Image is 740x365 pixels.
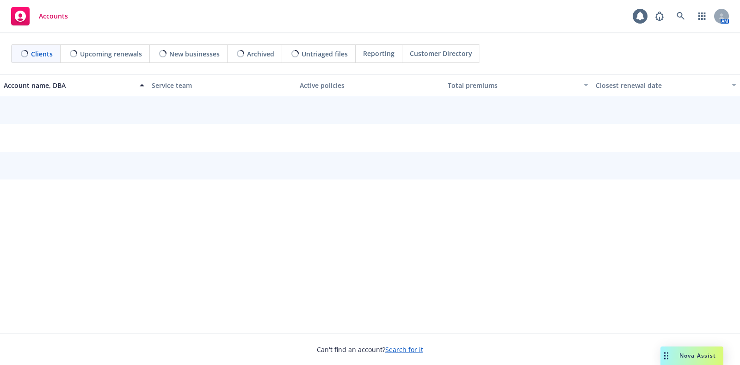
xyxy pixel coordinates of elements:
[302,49,348,59] span: Untriaged files
[650,7,669,25] a: Report a Bug
[660,346,672,365] div: Drag to move
[363,49,395,58] span: Reporting
[39,12,68,20] span: Accounts
[4,80,134,90] div: Account name, DBA
[679,352,716,359] span: Nova Assist
[148,74,296,96] button: Service team
[693,7,711,25] a: Switch app
[169,49,220,59] span: New businesses
[247,49,274,59] span: Archived
[7,3,72,29] a: Accounts
[660,346,723,365] button: Nova Assist
[596,80,726,90] div: Closest renewal date
[385,345,423,354] a: Search for it
[444,74,592,96] button: Total premiums
[31,49,53,59] span: Clients
[448,80,578,90] div: Total premiums
[80,49,142,59] span: Upcoming renewals
[296,74,444,96] button: Active policies
[410,49,472,58] span: Customer Directory
[300,80,440,90] div: Active policies
[592,74,740,96] button: Closest renewal date
[317,345,423,354] span: Can't find an account?
[672,7,690,25] a: Search
[152,80,292,90] div: Service team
